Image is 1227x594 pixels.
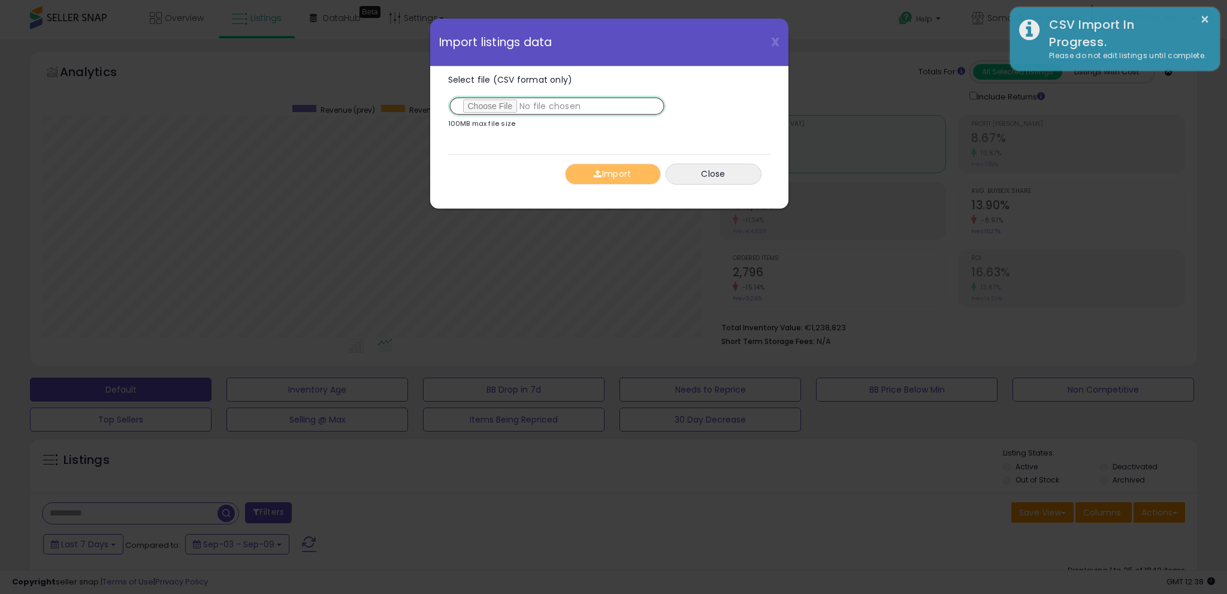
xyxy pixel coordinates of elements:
div: CSV Import In Progress. [1040,16,1211,50]
button: × [1200,12,1210,27]
span: X [771,34,779,50]
button: Import [565,164,661,185]
span: Select file (CSV format only) [448,74,573,86]
p: 100MB max file size [448,120,516,127]
button: Close [666,164,761,185]
div: Please do not edit listings until complete. [1040,50,1211,62]
span: Import listings data [439,37,552,48]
